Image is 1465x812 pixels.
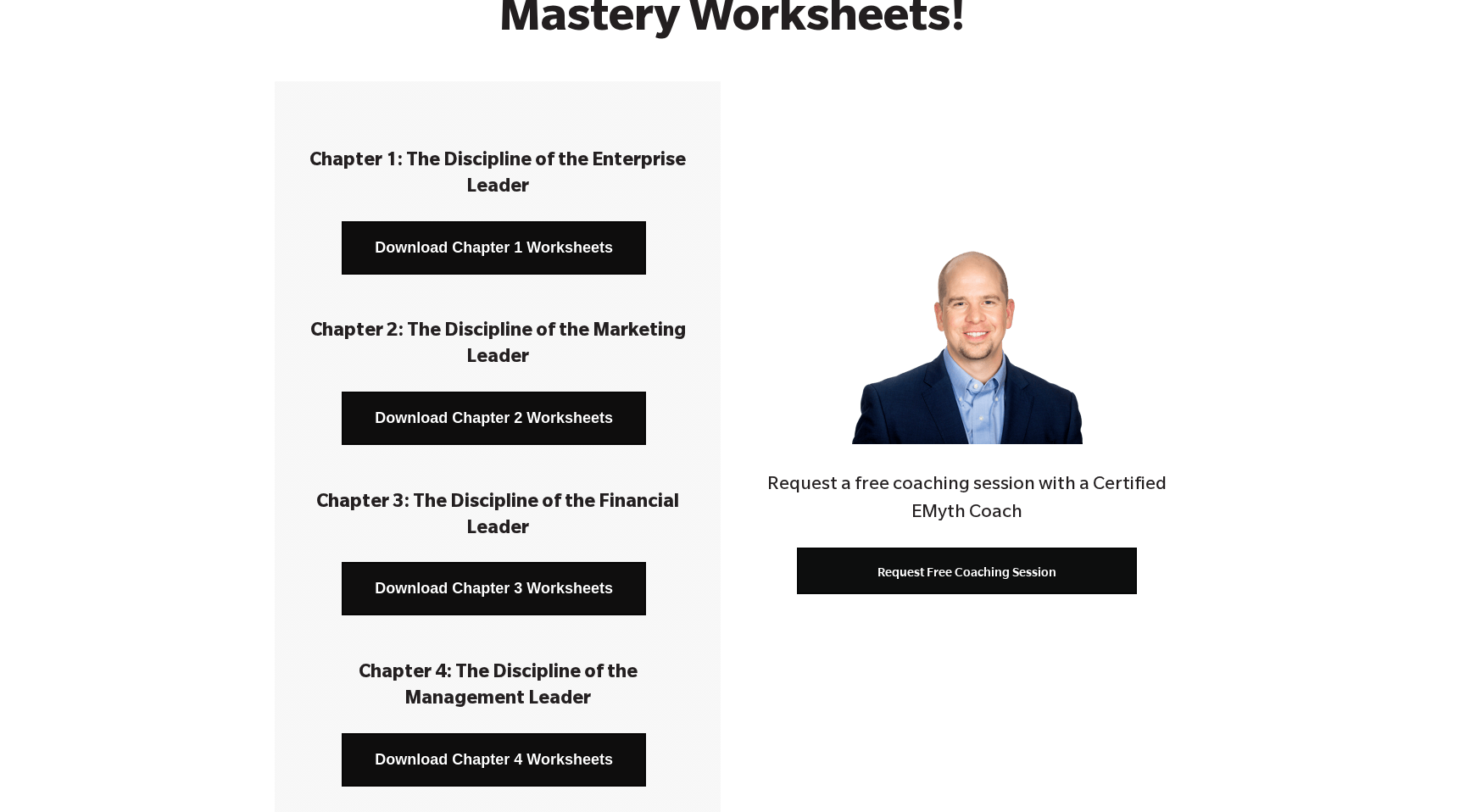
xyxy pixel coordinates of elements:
a: Request Free Coaching Session [797,548,1137,594]
h3: Chapter 1: The Discipline of the Enterprise Leader [300,149,695,202]
img: Jon_Slater_web [852,214,1083,444]
a: Download Chapter 2 Worksheets [342,392,646,445]
h3: Chapter 2: The Discipline of the Marketing Leader [300,320,695,372]
a: Download Chapter 4 Worksheets [342,733,646,787]
iframe: Chat Widget [1380,731,1465,812]
span: Request Free Coaching Session [877,565,1056,579]
h3: Chapter 3: The Discipline of the Financial Leader [300,491,695,543]
a: Download Chapter 1 Worksheets [342,221,646,275]
h3: Chapter 4: The Discipline of the Management Leader [300,661,695,714]
h4: Request a free coaching session with a Certified EMyth Coach [744,472,1190,529]
a: Download Chapter 3 Worksheets [342,562,646,615]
